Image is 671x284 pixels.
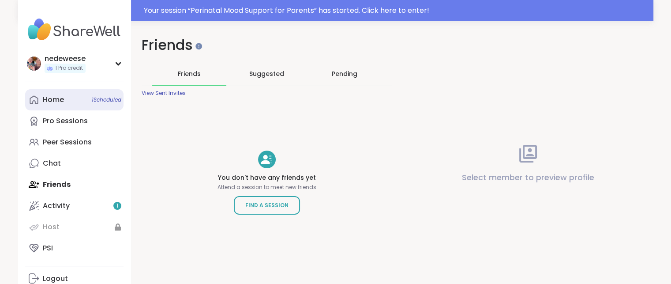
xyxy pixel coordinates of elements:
div: PSI [43,243,53,253]
div: Peer Sessions [43,137,92,147]
span: Suggested [249,69,284,78]
div: Logout [43,274,68,284]
img: ShareWell Nav Logo [25,14,124,45]
p: Select member to preview profile [462,171,594,184]
span: Find a Session [245,201,289,210]
a: Host [25,216,124,238]
div: Your session “ Perinatal Mood Support for Parents ” has started. Click here to enter! [144,5,648,16]
div: Chat [43,159,61,168]
div: nedeweese [45,54,86,64]
div: View Sent Invites [142,90,186,97]
a: Activity1 [25,195,124,216]
span: Friends [178,69,201,78]
div: Pro Sessions [43,116,88,126]
h4: You don't have any friends yet [217,174,316,182]
div: Pending [332,69,357,78]
span: 1 Pro credit [55,64,83,72]
a: PSI [25,238,124,259]
a: Home1Scheduled [25,89,124,110]
iframe: Spotlight [195,43,202,49]
a: Peer Sessions [25,132,124,153]
img: nedeweese [27,57,41,71]
h1: Friends [142,35,392,55]
a: Pro Sessions [25,110,124,132]
span: 1 [116,202,118,210]
div: Host [43,222,60,232]
span: 1 Scheduled [92,96,121,103]
p: Attend a session to meet new friends [217,184,316,191]
a: Chat [25,153,124,174]
div: Home [43,95,64,105]
a: Find a Session [234,196,300,215]
div: Activity [43,201,70,211]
